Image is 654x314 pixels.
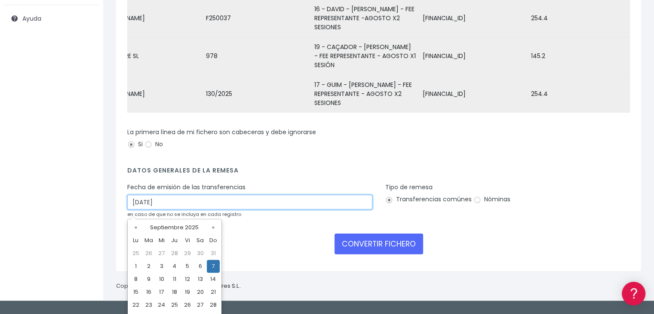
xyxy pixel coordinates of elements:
td: 10 [155,273,168,286]
td: 15 [129,286,142,299]
label: Transferencias comúnes [385,195,472,204]
td: 27 [155,247,168,260]
div: Información general [9,60,163,68]
td: 2 [142,260,155,273]
label: Si [127,140,143,149]
td: 26 [142,247,155,260]
div: Facturación [9,171,163,179]
th: Ju [168,234,181,247]
td: 145.2 [528,37,636,75]
td: 23 [142,299,155,311]
td: 18 [168,286,181,299]
td: 4 [168,260,181,273]
td: 21 [207,286,220,299]
td: [PERSON_NAME] [94,75,203,113]
td: 1 [129,260,142,273]
td: 16 [142,286,155,299]
a: Información general [9,73,163,86]
a: Ayuda [4,9,99,28]
td: 978 [203,37,311,75]
th: » [207,221,220,234]
td: 17 [155,286,168,299]
div: Programadores [9,206,163,215]
td: 13 [194,273,207,286]
label: Fecha de emisión de las transferencias [127,183,246,192]
td: 19 - CAÇADOR - [PERSON_NAME] - FEE REPRESENTANTE - AGOSTO X1 SESIÓN [311,37,419,75]
td: 11 [168,273,181,286]
td: 130/2025 [203,75,311,113]
td: TALTATORE SL [94,37,203,75]
label: Nóminas [473,195,510,204]
td: 29 [181,247,194,260]
td: 27 [194,299,207,311]
td: [FINANCIAL_ID] [419,75,528,113]
th: « [129,221,142,234]
td: 12 [181,273,194,286]
label: Tipo de remesa [385,183,433,192]
th: Ma [142,234,155,247]
td: [FINANCIAL_ID] [419,37,528,75]
th: Lu [129,234,142,247]
div: Convertir ficheros [9,95,163,103]
td: 3 [155,260,168,273]
a: General [9,185,163,198]
td: 20 [194,286,207,299]
th: Vi [181,234,194,247]
td: 22 [129,299,142,311]
button: CONVERTIR FICHERO [335,234,423,254]
td: 14 [207,273,220,286]
label: La primera línea de mi fichero son cabeceras y debe ignorarse [127,128,316,137]
h4: Datos generales de la remesa [127,167,630,179]
span: Ayuda [22,14,41,23]
td: 25 [168,299,181,311]
td: 24 [155,299,168,311]
td: 17 - GUIM - [PERSON_NAME] - FEE REPRESENTANTE - AGOSTO X2 SESIONES [311,75,419,113]
th: Septiembre 2025 [142,221,207,234]
a: POWERED BY ENCHANT [118,248,166,256]
td: 30 [194,247,207,260]
label: No [144,140,163,149]
th: Sa [194,234,207,247]
small: en caso de que no se incluya en cada registro [127,211,241,218]
td: 9 [142,273,155,286]
a: Perfiles de empresas [9,149,163,162]
p: Copyright © 2025 . [116,282,241,291]
td: 5 [181,260,194,273]
td: 28 [207,299,220,311]
th: Mi [155,234,168,247]
td: 6 [194,260,207,273]
td: 8 [129,273,142,286]
th: Do [207,234,220,247]
button: Contáctanos [9,230,163,245]
td: 7 [207,260,220,273]
a: Problemas habituales [9,122,163,135]
a: Videotutoriales [9,135,163,149]
td: 25 [129,247,142,260]
a: Formatos [9,109,163,122]
td: 28 [168,247,181,260]
td: 254.4 [528,75,636,113]
td: 19 [181,286,194,299]
a: API [9,220,163,233]
td: 31 [207,247,220,260]
td: 26 [181,299,194,311]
